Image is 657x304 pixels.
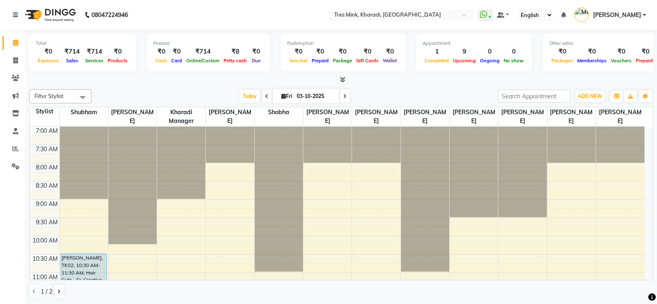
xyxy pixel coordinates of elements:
div: 11:00 AM [31,273,59,282]
span: [PERSON_NAME] [352,107,400,126]
button: ADD NEW [576,91,604,102]
div: 8:00 AM [34,163,59,172]
div: 9:30 AM [34,218,59,227]
span: [PERSON_NAME] [593,11,641,20]
div: Finance [153,40,263,47]
div: ₹0 [575,47,609,56]
div: ₹8 [221,47,249,56]
div: ₹0 [331,47,354,56]
img: logo [21,3,78,27]
span: [PERSON_NAME] [206,107,254,126]
span: Expenses [36,58,61,64]
div: 0 [478,47,502,56]
span: Cash [153,58,169,64]
span: Completed [423,58,451,64]
span: Shobha [255,107,303,118]
span: Shubham [60,107,108,118]
div: Stylist [30,107,59,116]
span: Vouchers [609,58,634,64]
span: Prepaid [310,58,331,64]
div: ₹0 [249,47,263,56]
span: Services [83,58,106,64]
div: ₹0 [549,47,575,56]
div: ₹0 [381,47,399,56]
span: [PERSON_NAME] [450,107,498,126]
span: Due [250,58,263,64]
div: 8:30 AM [34,181,59,190]
span: Products [106,58,130,64]
span: Voucher [287,58,310,64]
span: Gift Cards [354,58,381,64]
div: ₹0 [287,47,310,56]
b: 08047224946 [91,3,128,27]
div: ₹0 [153,47,169,56]
img: Meghana Kering [574,7,589,22]
div: ₹714 [61,47,83,56]
div: Redemption [287,40,399,47]
div: 9 [451,47,478,56]
span: Ongoing [478,58,502,64]
span: [PERSON_NAME] [547,107,595,126]
input: 2025-10-03 [294,90,336,103]
span: Online/Custom [184,58,221,64]
span: Memberships [575,58,609,64]
span: Card [169,58,184,64]
span: 1 / 2 [41,287,52,296]
span: [PERSON_NAME] [303,107,352,126]
div: 1 [423,47,451,56]
span: [PERSON_NAME] [596,107,645,126]
span: Wallet [381,58,399,64]
span: Filter Stylist [34,93,64,99]
div: ₹0 [609,47,634,56]
div: 10:00 AM [31,236,59,245]
span: Upcoming [451,58,478,64]
div: ₹714 [83,47,106,56]
span: [PERSON_NAME] [401,107,449,126]
span: Petty cash [221,58,249,64]
span: Packages [549,58,575,64]
span: No show [502,58,526,64]
span: Fri [279,93,294,99]
span: Kharadi Manager [157,107,205,126]
span: Sales [64,58,80,64]
div: ₹0 [169,47,184,56]
div: ₹0 [354,47,381,56]
div: [PERSON_NAME], TK02, 10:30 AM-11:30 AM, Hair Cuts - Sr. Creative Stylist (Men) [61,254,106,289]
span: Package [331,58,354,64]
input: Search Appointment [498,90,571,103]
div: ₹0 [106,47,130,56]
span: ADD NEW [578,93,602,99]
div: ₹0 [310,47,331,56]
div: ₹714 [184,47,221,56]
div: 0 [502,47,526,56]
div: Appointment [423,40,526,47]
div: 7:30 AM [34,145,59,154]
span: [PERSON_NAME] [498,107,546,126]
div: ₹0 [36,47,61,56]
span: Today [239,90,260,103]
div: 10:30 AM [31,255,59,263]
div: 7:00 AM [34,127,59,135]
span: [PERSON_NAME] [108,107,157,126]
div: Total [36,40,130,47]
div: 9:00 AM [34,200,59,208]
